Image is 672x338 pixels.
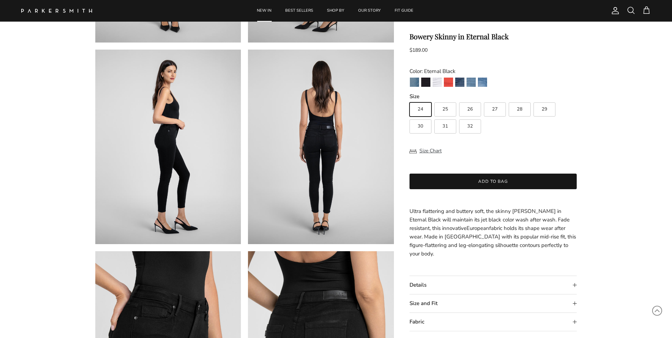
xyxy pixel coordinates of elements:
img: Cove [410,78,419,87]
img: Watermelon [444,78,453,87]
span: 30 [418,124,423,129]
a: Watermelon [444,77,453,89]
button: Add to bag [410,174,577,189]
span: 25 [442,107,448,112]
span: fabric holds its shape wear after wear. Made in [GEOGRAPHIC_DATA] with its popular mid-rise fit, ... [410,225,576,257]
summary: Size and Fit [410,294,577,312]
span: 32 [467,124,473,129]
span: Ultra flattering and buttery soft, the skinny [PERSON_NAME] in Eternal Black will maintain its je... [410,208,570,232]
span: 31 [442,124,448,129]
img: Laguna [467,78,476,87]
img: Eternal Black [421,78,430,87]
div: Color: Eternal Black [410,67,577,75]
button: Size Chart [410,144,442,158]
img: Parker Smith [21,9,92,13]
span: 26 [467,107,473,112]
span: 29 [542,107,547,112]
a: Laguna [466,77,476,89]
a: Cove [410,77,419,89]
a: Shoreline [455,77,465,89]
a: Ocean [478,77,487,89]
a: Eternal Black [421,77,431,89]
img: Ocean [478,78,487,87]
summary: Fabric [410,313,577,331]
svg: Scroll to Top [652,305,662,316]
img: Shoreline [455,78,464,87]
span: 24 [418,107,423,112]
a: Eternal White [432,77,442,89]
a: Account [608,6,620,15]
h1: Bowery Skinny in Eternal Black [410,32,577,41]
summary: Details [410,276,577,294]
img: Eternal White [433,78,442,87]
legend: Size [410,93,419,100]
span: European [467,225,489,232]
span: 28 [517,107,523,112]
span: 27 [492,107,498,112]
span: $189.00 [410,47,428,53]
